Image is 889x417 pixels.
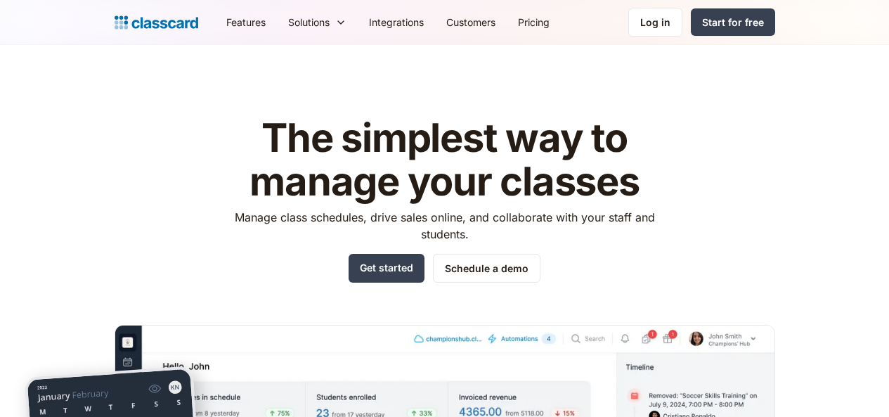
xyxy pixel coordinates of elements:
a: Get started [349,254,424,283]
p: Manage class schedules, drive sales online, and collaborate with your staff and students. [221,209,668,243]
a: Start for free [691,8,775,36]
a: Integrations [358,6,435,38]
a: Features [215,6,277,38]
div: Solutions [288,15,330,30]
div: Log in [640,15,670,30]
a: home [115,13,198,32]
div: Solutions [277,6,358,38]
a: Customers [435,6,507,38]
a: Schedule a demo [433,254,540,283]
a: Log in [628,8,682,37]
h1: The simplest way to manage your classes [221,117,668,203]
div: Start for free [702,15,764,30]
a: Pricing [507,6,561,38]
